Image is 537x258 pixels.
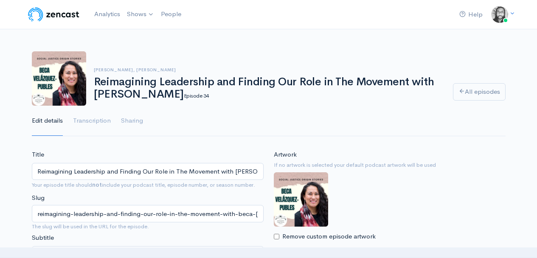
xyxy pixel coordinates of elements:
[32,163,264,180] input: What is the episode's title?
[91,5,124,23] a: Analytics
[184,92,209,99] small: Episode 34
[32,222,264,231] small: The slug will be used in the URL for the episode.
[27,6,81,23] img: ZenCast Logo
[73,106,111,136] a: Transcription
[456,6,486,24] a: Help
[124,5,157,24] a: Shows
[274,150,297,160] label: Artwork
[94,76,443,100] h1: Reimagining Leadership and Finding Our Role in The Movement with [PERSON_NAME]
[92,181,102,188] strong: not
[94,67,443,72] h6: [PERSON_NAME], [PERSON_NAME]
[491,6,508,23] img: ...
[121,106,143,136] a: Sharing
[32,150,44,160] label: Title
[157,5,185,23] a: People
[32,193,45,203] label: Slug
[282,232,376,241] label: Remove custom episode artwork
[32,181,255,188] small: Your episode title should include your podcast title, episode number, or season number.
[508,229,529,250] iframe: gist-messenger-bubble-iframe
[32,106,63,136] a: Edit details
[32,205,264,222] input: title-of-episode
[274,161,506,169] small: If no artwork is selected your default podcast artwork will be used
[32,233,54,243] label: Subtitle
[453,83,506,101] a: All episodes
